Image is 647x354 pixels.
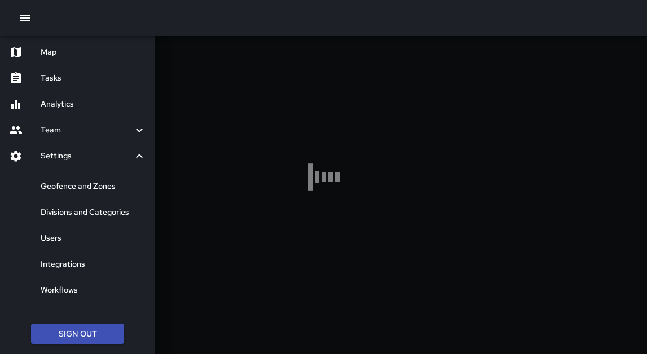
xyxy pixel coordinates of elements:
h6: Users [41,232,146,245]
h6: Team [41,124,133,136]
h6: Integrations [41,258,146,271]
h6: Workflows [41,284,146,297]
button: Sign Out [31,324,124,344]
h6: Divisions and Categories [41,206,146,219]
h6: Tasks [41,72,146,85]
h6: Settings [41,150,133,162]
h6: Geofence and Zones [41,180,146,193]
h6: Map [41,46,146,59]
h6: Analytics [41,98,146,110]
